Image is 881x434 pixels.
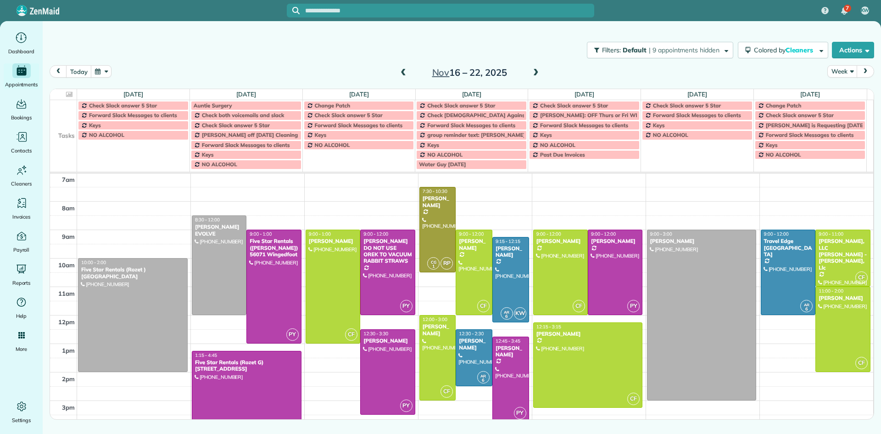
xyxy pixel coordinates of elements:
span: 7 [846,5,849,12]
span: Check Slack answer 5 Star [427,102,495,109]
span: 7:30 - 10:30 [423,188,447,194]
span: PY [400,400,413,412]
span: NO ALCOHOL [315,141,350,148]
a: Settings [4,399,39,425]
span: [PERSON_NAME] off [DATE] Cleaning Restaurant [202,131,328,138]
span: Colored by [754,46,816,54]
div: [PERSON_NAME] [422,195,453,209]
span: 9:00 - 12:00 [459,231,484,237]
span: 10:00 - 2:00 [81,259,106,265]
span: Forward Slack Messages to clients [202,141,290,148]
span: PY [627,300,640,312]
div: Five Star Rentals (Rozet G) [STREET_ADDRESS] [195,359,299,372]
button: Filters: Default | 9 appointments hidden [587,42,733,58]
span: Cleaners [11,179,32,188]
span: CF [855,357,868,369]
span: 8am [62,204,75,212]
span: 11am [58,290,75,297]
span: KW [861,7,870,14]
div: [PERSON_NAME], LLC [PERSON_NAME] - [PERSON_NAME], Llc [818,238,868,271]
a: [DATE] [687,90,707,98]
span: Default [623,46,647,54]
a: [DATE] [349,90,369,98]
h2: 16 – 22, 2025 [412,68,527,78]
span: Keys [202,151,214,158]
div: 7 unread notifications [835,1,854,21]
div: [PERSON_NAME] [536,331,640,337]
div: Travel Edge [GEOGRAPHIC_DATA] [764,238,813,258]
div: [PERSON_NAME] [422,323,453,337]
div: [PERSON_NAME] [495,245,526,259]
span: Check Slack answer 5 Star [540,102,608,109]
svg: Focus search [292,7,300,14]
div: [PERSON_NAME] EVOLVE [195,224,244,237]
span: Past Due Invoices [540,151,585,158]
span: 1:15 - 4:45 [195,352,217,358]
span: Nov [432,67,450,78]
span: Keys [653,122,665,129]
a: Cleaners [4,163,39,188]
span: 2pm [62,375,75,383]
span: Check Slack answer 5 Star [653,102,721,109]
button: today [66,65,91,78]
span: NO ALCOHOL [89,131,124,138]
span: Change Patch [315,102,351,109]
div: [PERSON_NAME] DO NOT USE OREK TO VACUUM RABBIT STRAWS [363,238,412,265]
span: Settings [12,416,31,425]
span: CF [440,385,453,398]
span: NO ALCOHOL [653,131,688,138]
span: 8:30 - 12:00 [195,217,220,223]
span: 9:15 - 12:15 [496,238,520,244]
span: Forward Slack Messages to clients [89,112,177,118]
div: Five Star Rentals (Rozet ) [GEOGRAPHIC_DATA] [81,266,185,280]
span: Forward Slack Messages to clients [653,112,741,118]
span: AR [480,373,486,378]
span: Forward Slack Messages to clients [540,122,628,129]
span: CG [431,259,436,265]
div: [PERSON_NAME] [308,238,357,244]
a: Payroll [4,229,39,254]
span: Forward Slack Messages to clients [315,122,403,129]
span: More [16,344,27,354]
span: CF [855,271,868,284]
span: 12:45 - 3:45 [496,338,520,344]
span: Invoices [12,212,31,221]
span: Keys [766,141,778,148]
span: NO ALCOHOL [427,151,463,158]
button: Week [827,65,857,78]
div: [PERSON_NAME] [458,238,490,251]
button: next [857,65,874,78]
a: Appointments [4,63,39,89]
span: Reports [12,278,31,287]
span: 12:15 - 3:15 [536,324,561,330]
small: 1 [428,262,439,271]
span: AR [804,302,809,307]
div: [PERSON_NAME] [591,238,640,244]
span: Cleaners [786,46,815,54]
span: PY [286,328,299,341]
span: 10am [58,261,75,269]
span: 9:00 - 3:00 [650,231,672,237]
small: 6 [478,376,489,385]
span: 9:00 - 1:00 [250,231,272,237]
small: 6 [501,312,513,321]
span: Change Patch [766,102,802,109]
span: group reminder text: [PERSON_NAME] [427,131,525,138]
span: CF [477,300,490,312]
a: [DATE] [800,90,820,98]
span: Dashboard [8,47,34,56]
button: Focus search [287,7,300,14]
button: Actions [832,42,874,58]
a: Invoices [4,196,39,221]
span: NO ALCOHOL [540,141,575,148]
span: Check [DEMOGRAPHIC_DATA] Against Spreadsheet [427,112,560,118]
span: Check Slack answer 5 Star [766,112,834,118]
span: Help [16,311,27,321]
span: 9:00 - 12:00 [536,231,561,237]
span: CF [627,393,640,405]
span: PY [514,407,526,419]
span: 3pm [62,404,75,411]
span: Keys [540,131,552,138]
span: 12:00 - 3:00 [423,316,447,322]
span: Appointments [5,80,38,89]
